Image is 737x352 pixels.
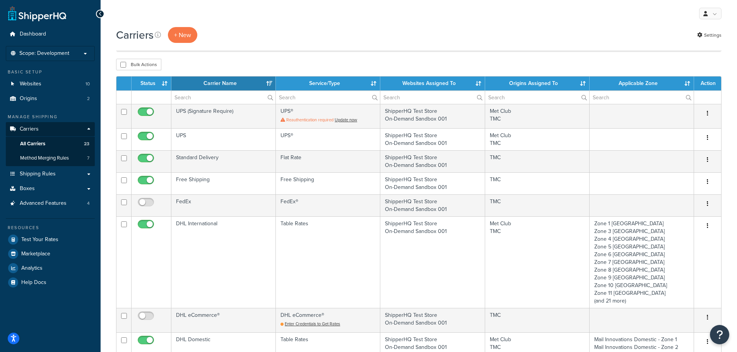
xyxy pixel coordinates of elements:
[19,50,69,57] span: Scope: Development
[20,155,69,162] span: Method Merging Rules
[171,104,276,128] td: UPS (Signature Require)
[276,172,380,194] td: Free Shipping
[6,77,95,91] a: Websites 10
[6,122,95,166] li: Carriers
[6,261,95,275] a: Analytics
[8,6,66,21] a: ShipperHQ Home
[20,200,67,207] span: Advanced Features
[276,308,380,332] td: DHL eCommerce®
[485,77,590,90] th: Origins Assigned To: activate to sort column ascending
[590,91,694,104] input: Search
[6,92,95,106] li: Origins
[380,172,485,194] td: ShipperHQ Test Store On-Demand Sandbox 001
[6,182,95,196] a: Boxes
[485,308,590,332] td: TMC
[590,216,694,308] td: Zone 1 [GEOGRAPHIC_DATA] Zone 3 [GEOGRAPHIC_DATA] Zone 4 [GEOGRAPHIC_DATA] Zone 5 [GEOGRAPHIC_DAT...
[132,77,171,90] th: Status: activate to sort column ascending
[380,104,485,128] td: ShipperHQ Test Store On-Demand Sandbox 001
[84,141,89,147] span: 23
[6,92,95,106] a: Origins 2
[6,167,95,181] a: Shipping Rules
[6,233,95,247] a: Test Your Rates
[694,77,721,90] th: Action
[485,150,590,172] td: TMC
[6,247,95,261] a: Marketplace
[6,224,95,231] div: Resources
[171,172,276,194] td: Free Shipping
[6,151,95,165] li: Method Merging Rules
[276,104,380,128] td: UPS®
[335,117,357,123] a: Update now
[168,27,197,43] button: + New
[20,185,35,192] span: Boxes
[710,325,729,344] button: Open Resource Center
[6,69,95,75] div: Basic Setup
[590,77,694,90] th: Applicable Zone: activate to sort column ascending
[171,308,276,332] td: DHL eCommerce®
[20,126,39,133] span: Carriers
[276,91,380,104] input: Search
[171,150,276,172] td: Standard Delivery
[20,141,45,147] span: All Carriers
[276,128,380,150] td: UPS®
[485,104,590,128] td: Met Club TMC
[6,137,95,151] li: All Carriers
[171,216,276,308] td: DHL International
[380,150,485,172] td: ShipperHQ Test Store On-Demand Sandbox 001
[380,128,485,150] td: ShipperHQ Test Store On-Demand Sandbox 001
[6,151,95,165] a: Method Merging Rules 7
[276,194,380,216] td: FedEx®
[116,59,161,70] button: Bulk Actions
[6,196,95,211] a: Advanced Features 4
[276,77,380,90] th: Service/Type: activate to sort column ascending
[85,81,90,87] span: 10
[6,122,95,136] a: Carriers
[697,30,722,41] a: Settings
[6,77,95,91] li: Websites
[286,117,333,123] span: Reauthentication required
[21,251,50,257] span: Marketplace
[20,31,46,37] span: Dashboard
[6,27,95,41] a: Dashboard
[485,128,590,150] td: Met Club TMC
[6,137,95,151] a: All Carriers 23
[171,194,276,216] td: FedEx
[380,91,484,104] input: Search
[380,77,485,90] th: Websites Assigned To: activate to sort column ascending
[20,81,41,87] span: Websites
[6,275,95,289] a: Help Docs
[380,194,485,216] td: ShipperHQ Test Store On-Demand Sandbox 001
[171,128,276,150] td: UPS
[485,91,589,104] input: Search
[116,27,154,43] h1: Carriers
[6,196,95,211] li: Advanced Features
[6,114,95,120] div: Manage Shipping
[87,155,89,162] span: 7
[380,216,485,308] td: ShipperHQ Test Store On-Demand Sandbox 001
[20,171,56,177] span: Shipping Rules
[21,279,46,286] span: Help Docs
[87,200,90,207] span: 4
[285,321,340,327] span: Enter Credentials to Get Rates
[485,216,590,308] td: Met Club TMC
[485,172,590,194] td: TMC
[171,91,275,104] input: Search
[87,95,90,102] span: 2
[20,95,37,102] span: Origins
[276,150,380,172] td: Flat Rate
[21,236,58,243] span: Test Your Rates
[485,194,590,216] td: TMC
[276,216,380,308] td: Table Rates
[380,308,485,332] td: ShipperHQ Test Store On-Demand Sandbox 001
[171,77,276,90] th: Carrier Name: activate to sort column ascending
[21,265,43,272] span: Analytics
[280,321,340,327] a: Enter Credentials to Get Rates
